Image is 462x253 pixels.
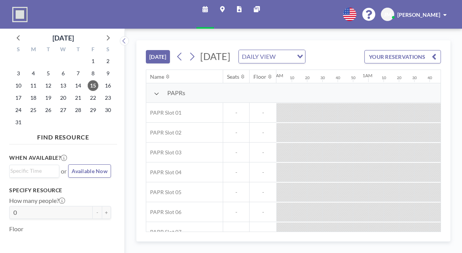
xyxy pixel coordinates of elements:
[103,56,113,66] span: Saturday, August 2, 2025
[146,129,181,136] span: PAPR Slot 02
[52,32,74,43] div: [DATE]
[13,117,24,128] span: Sunday, August 31, 2025
[43,92,54,103] span: Tuesday, August 19, 2025
[10,165,59,177] div: Search for option
[13,92,24,103] span: Sunday, August 17, 2025
[250,229,276,235] span: -
[41,45,56,55] div: T
[278,52,292,62] input: Search for option
[384,11,391,18] span: JM
[73,68,83,79] span: Thursday, August 7, 2025
[397,11,440,18] span: [PERSON_NAME]
[167,89,185,97] span: PAPRs
[9,197,65,204] label: How many people?
[13,68,24,79] span: Sunday, August 3, 2025
[103,105,113,115] span: Saturday, August 30, 2025
[72,168,108,174] span: Available Now
[146,209,181,216] span: PAPR Slot 06
[428,75,432,80] div: 40
[56,45,71,55] div: W
[13,80,24,91] span: Sunday, August 10, 2025
[320,75,325,80] div: 30
[362,73,372,78] div: 1AM
[250,209,276,216] span: -
[58,92,69,103] span: Wednesday, August 20, 2025
[9,187,111,194] h3: Specify resource
[146,189,181,196] span: PAPR Slot 05
[85,45,100,55] div: F
[68,164,111,178] button: Available Now
[253,73,266,80] div: Floor
[88,56,98,66] span: Friday, August 1, 2025
[146,109,181,116] span: PAPR Slot 01
[412,75,417,80] div: 30
[13,105,24,115] span: Sunday, August 24, 2025
[73,80,83,91] span: Thursday, August 14, 2025
[223,149,249,156] span: -
[93,206,102,219] button: -
[364,50,441,63] button: YOUR RESERVATIONS
[10,167,55,175] input: Search for option
[103,68,113,79] span: Saturday, August 9, 2025
[351,75,356,80] div: 50
[43,80,54,91] span: Tuesday, August 12, 2025
[9,225,23,233] label: Floor
[73,92,83,103] span: Thursday, August 21, 2025
[28,105,39,115] span: Monday, August 25, 2025
[240,52,277,62] span: DAILY VIEW
[305,75,310,80] div: 20
[223,129,249,136] span: -
[73,105,83,115] span: Thursday, August 28, 2025
[382,75,386,80] div: 10
[11,45,26,55] div: S
[336,75,340,80] div: 40
[28,80,39,91] span: Monday, August 11, 2025
[250,169,276,176] span: -
[26,45,41,55] div: M
[43,105,54,115] span: Tuesday, August 26, 2025
[227,73,239,80] div: Seats
[150,73,164,80] div: Name
[250,129,276,136] span: -
[239,50,305,63] div: Search for option
[28,68,39,79] span: Monday, August 4, 2025
[250,109,276,116] span: -
[250,189,276,196] span: -
[88,92,98,103] span: Friday, August 22, 2025
[223,229,249,235] span: -
[43,68,54,79] span: Tuesday, August 5, 2025
[223,209,249,216] span: -
[271,73,283,78] div: 12AM
[58,68,69,79] span: Wednesday, August 6, 2025
[12,7,28,22] img: organization-logo
[88,80,98,91] span: Friday, August 15, 2025
[223,109,249,116] span: -
[88,105,98,115] span: Friday, August 29, 2025
[200,50,230,62] span: [DATE]
[58,80,69,91] span: Wednesday, August 13, 2025
[397,75,402,80] div: 20
[58,105,69,115] span: Wednesday, August 27, 2025
[103,92,113,103] span: Saturday, August 23, 2025
[223,169,249,176] span: -
[290,75,294,80] div: 10
[146,50,170,63] button: [DATE]
[70,45,85,55] div: T
[9,130,117,141] h4: FIND RESOURCE
[100,45,115,55] div: S
[103,80,113,91] span: Saturday, August 16, 2025
[28,92,39,103] span: Monday, August 18, 2025
[250,149,276,156] span: -
[146,169,181,176] span: PAPR Slot 04
[223,189,249,196] span: -
[88,68,98,79] span: Friday, August 8, 2025
[61,167,67,175] span: or
[146,229,181,235] span: PAPR Slot 07
[146,149,181,156] span: PAPR Slot 03
[102,206,111,219] button: +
